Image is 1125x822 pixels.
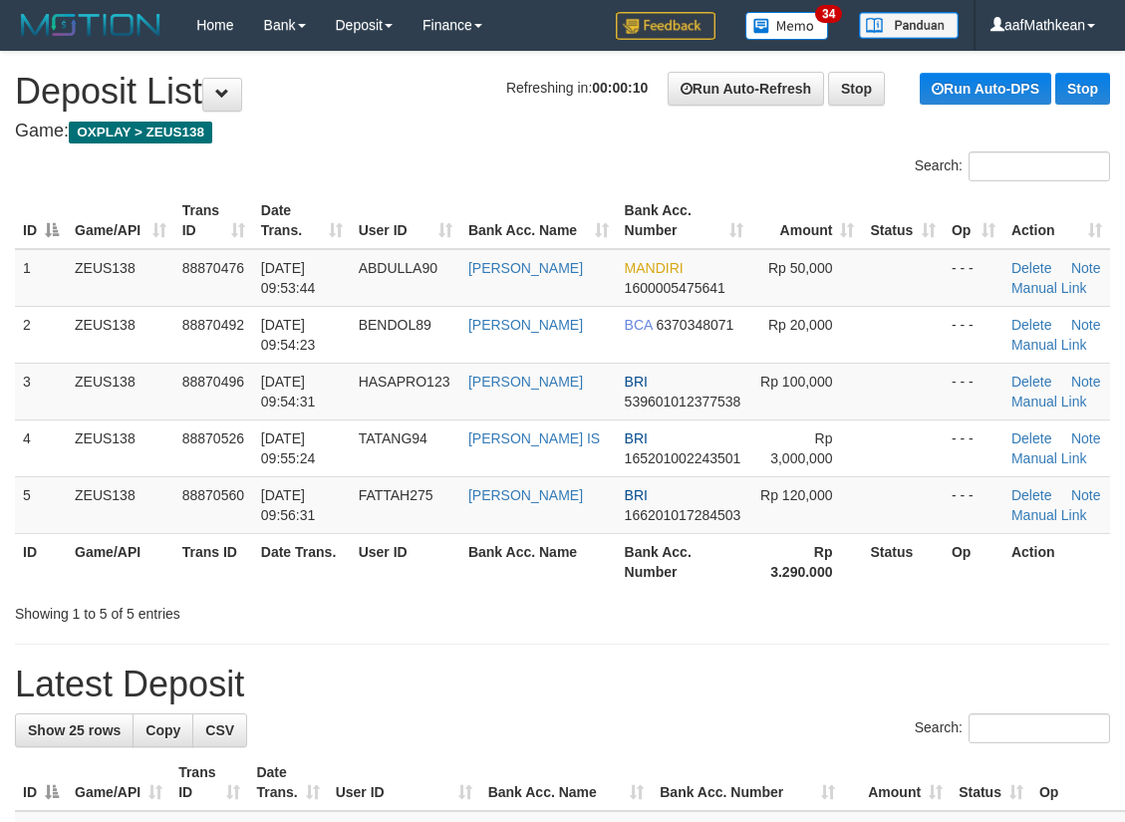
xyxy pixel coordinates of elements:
th: ID: activate to sort column descending [15,192,67,249]
a: Delete [1011,260,1051,276]
a: Manual Link [1011,280,1087,296]
td: ZEUS138 [67,419,174,476]
span: CSV [205,722,234,738]
span: BRI [625,430,648,446]
span: [DATE] 09:54:31 [261,374,316,410]
th: Bank Acc. Number: activate to sort column ascending [652,754,843,811]
span: 88870492 [182,317,244,333]
input: Search: [969,713,1110,743]
span: Copy [145,722,180,738]
span: Rp 50,000 [768,260,833,276]
span: 88870560 [182,487,244,503]
span: Rp 120,000 [760,487,832,503]
span: BRI [625,487,648,503]
a: Manual Link [1011,394,1087,410]
th: Trans ID: activate to sort column ascending [174,192,253,249]
th: Status: activate to sort column ascending [862,192,943,249]
a: Manual Link [1011,337,1087,353]
th: Trans ID: activate to sort column ascending [170,754,248,811]
h4: Game: [15,122,1110,141]
td: 4 [15,419,67,476]
span: [DATE] 09:56:31 [261,487,316,523]
span: TATANG94 [359,430,427,446]
span: Rp 100,000 [760,374,832,390]
th: Amount: activate to sort column ascending [751,192,863,249]
a: Delete [1011,317,1051,333]
th: Status [862,533,943,590]
span: FATTAH275 [359,487,433,503]
img: panduan.png [859,12,959,39]
img: Button%20Memo.svg [745,12,829,40]
th: Action [1003,533,1110,590]
span: HASAPRO123 [359,374,450,390]
th: Amount: activate to sort column ascending [843,754,951,811]
img: Feedback.jpg [616,12,715,40]
td: - - - [944,476,1003,533]
label: Search: [915,713,1110,743]
strong: 00:00:10 [592,80,648,96]
a: Run Auto-Refresh [668,72,824,106]
td: ZEUS138 [67,249,174,307]
input: Search: [969,151,1110,181]
a: Manual Link [1011,507,1087,523]
th: Bank Acc. Name: activate to sort column ascending [460,192,617,249]
span: Copy 165201002243501 to clipboard [625,450,741,466]
span: BRI [625,374,648,390]
a: Manual Link [1011,450,1087,466]
span: 34 [815,5,842,23]
a: CSV [192,713,247,747]
th: Bank Acc. Number [617,533,751,590]
td: - - - [944,249,1003,307]
a: Stop [828,72,885,106]
th: Bank Acc. Number: activate to sort column ascending [617,192,751,249]
a: Note [1071,260,1101,276]
th: Date Trans.: activate to sort column ascending [253,192,351,249]
span: Rp 20,000 [768,317,833,333]
span: Copy 1600005475641 to clipboard [625,280,725,296]
span: ABDULLA90 [359,260,437,276]
span: Copy 6370348071 to clipboard [657,317,734,333]
th: Op [944,533,1003,590]
a: [PERSON_NAME] IS [468,430,600,446]
td: ZEUS138 [67,363,174,419]
th: Trans ID [174,533,253,590]
th: Game/API: activate to sort column ascending [67,754,170,811]
span: OXPLAY > ZEUS138 [69,122,212,143]
a: Delete [1011,374,1051,390]
span: 88870496 [182,374,244,390]
th: ID: activate to sort column descending [15,754,67,811]
th: Status: activate to sort column ascending [951,754,1031,811]
a: Note [1071,374,1101,390]
span: [DATE] 09:54:23 [261,317,316,353]
td: - - - [944,363,1003,419]
div: Showing 1 to 5 of 5 entries [15,596,453,624]
th: Game/API: activate to sort column ascending [67,192,174,249]
th: Bank Acc. Name: activate to sort column ascending [480,754,653,811]
a: Delete [1011,430,1051,446]
th: Bank Acc. Name [460,533,617,590]
h1: Latest Deposit [15,665,1110,704]
span: Rp 3,000,000 [770,430,832,466]
label: Search: [915,151,1110,181]
span: MANDIRI [625,260,684,276]
a: [PERSON_NAME] [468,260,583,276]
a: Show 25 rows [15,713,134,747]
td: ZEUS138 [67,476,174,533]
td: ZEUS138 [67,306,174,363]
td: 5 [15,476,67,533]
span: BCA [625,317,653,333]
a: Note [1071,487,1101,503]
td: 1 [15,249,67,307]
h1: Deposit List [15,72,1110,112]
a: Delete [1011,487,1051,503]
span: Refreshing in: [506,80,648,96]
span: BENDOL89 [359,317,431,333]
td: - - - [944,419,1003,476]
a: Copy [133,713,193,747]
span: [DATE] 09:55:24 [261,430,316,466]
th: User ID: activate to sort column ascending [351,192,460,249]
td: - - - [944,306,1003,363]
span: 88870476 [182,260,244,276]
th: Op: activate to sort column ascending [944,192,1003,249]
span: 88870526 [182,430,244,446]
